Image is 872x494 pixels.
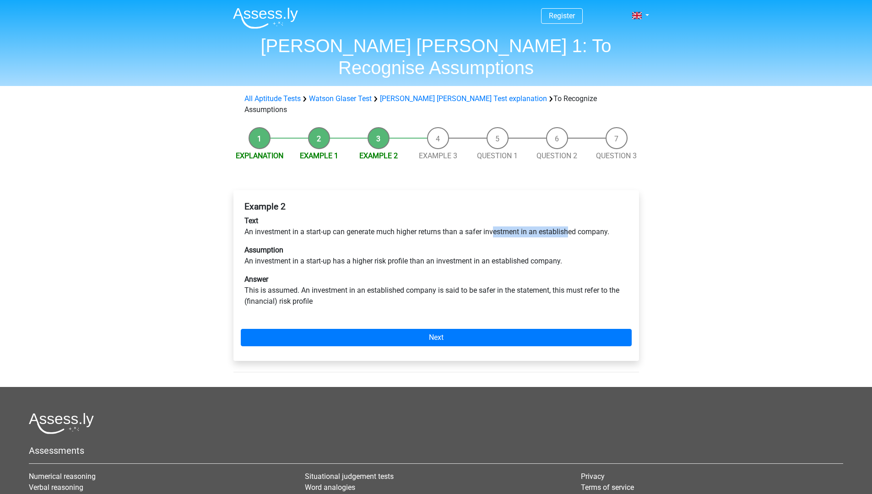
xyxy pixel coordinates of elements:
a: All Aptitude Tests [244,94,301,103]
a: Example 3 [419,151,457,160]
b: Text [244,216,258,225]
a: Explanation [236,151,283,160]
a: Terms of service [581,483,634,492]
a: Next [241,329,632,346]
b: Answer [244,275,268,284]
p: An investment in a start-up can generate much higher returns than a safer investment in an establ... [244,215,628,237]
div: To Recognize Assumptions [241,93,632,115]
a: Example 1 [300,151,338,160]
h1: [PERSON_NAME] [PERSON_NAME] 1: To Recognise Assumptions [226,35,647,79]
a: Privacy [581,472,605,481]
h5: Assessments [29,445,843,456]
a: Question 3 [596,151,637,160]
b: Example 2 [244,201,286,212]
a: Verbal reasoning [29,483,83,492]
b: Assumption [244,246,283,254]
a: Situational judgement tests [305,472,394,481]
a: Question 2 [536,151,577,160]
a: Example 2 [359,151,398,160]
img: Assessly logo [29,413,94,434]
p: An investment in a start-up has a higher risk profile than an investment in an established company. [244,245,628,267]
a: Register [549,11,575,20]
img: Assessly [233,7,298,29]
a: Question 1 [477,151,518,160]
p: This is assumed. An investment in an established company is said to be safer in the statement, th... [244,274,628,307]
a: Watson Glaser Test [309,94,372,103]
a: Numerical reasoning [29,472,96,481]
a: [PERSON_NAME] [PERSON_NAME] Test explanation [380,94,547,103]
a: Word analogies [305,483,355,492]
